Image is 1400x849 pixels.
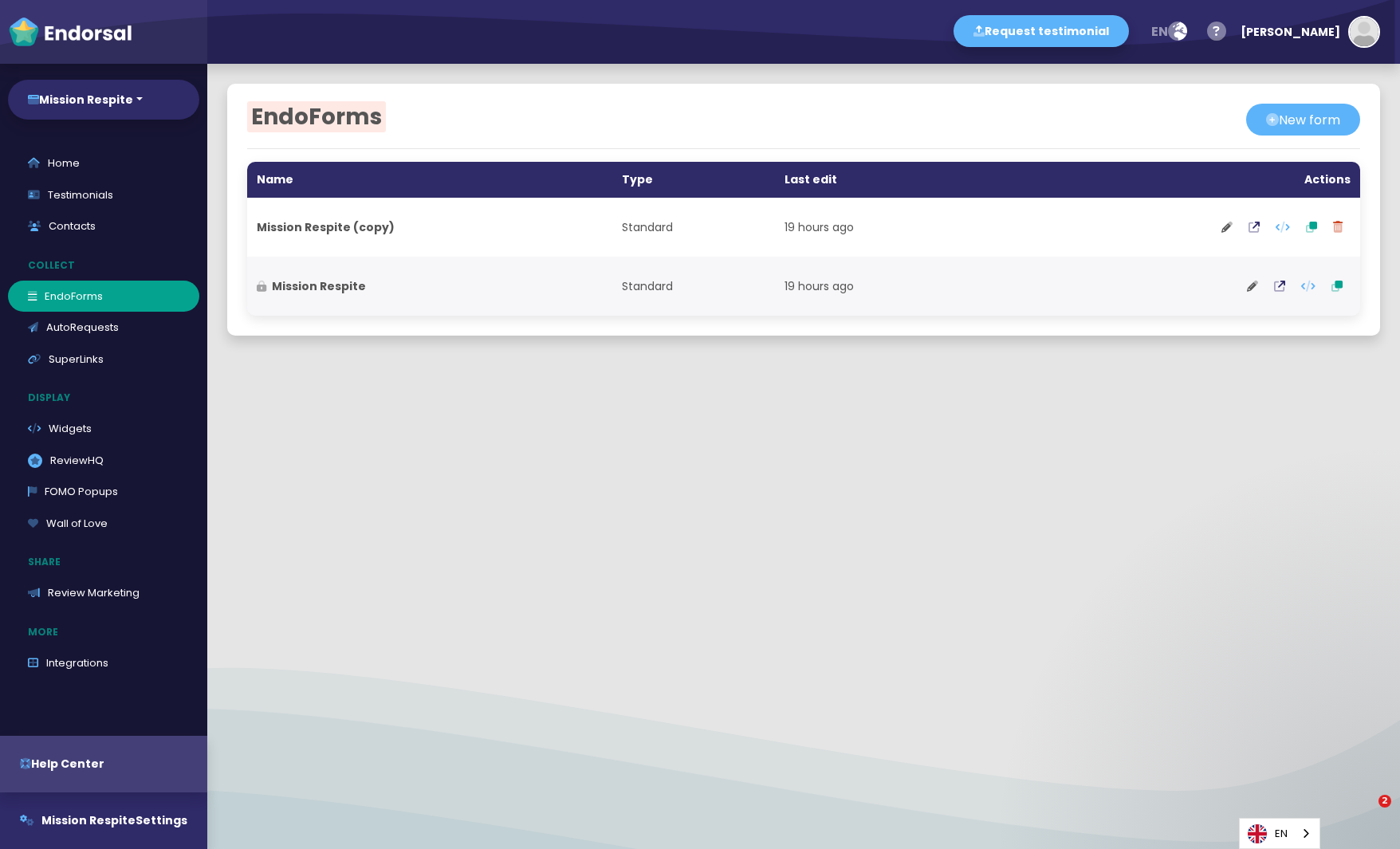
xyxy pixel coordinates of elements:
[257,219,395,235] strong: Mission Respite (copy)
[775,257,997,316] td: 19 hours ago
[8,250,207,281] p: Collect
[8,281,199,312] a: EndoForms
[612,257,775,316] td: Standard
[1239,818,1320,849] aside: Language selected: English
[8,210,199,242] a: Contacts
[612,198,775,257] td: Standard
[8,547,207,577] p: Share
[1246,104,1360,136] button: New form
[8,80,199,120] button: Mission Respite
[997,162,1360,198] th: Actions
[1239,818,1320,849] div: Language
[247,162,612,198] th: Name
[612,162,775,198] th: Type
[8,344,199,375] a: SuperLinks
[1141,16,1197,48] button: en
[8,577,199,609] a: Review Marketing
[8,413,199,445] a: Widgets
[8,476,199,508] a: FOMO Popups
[775,198,997,257] td: 19 hours ago
[8,179,199,211] a: Testimonials
[41,812,136,828] span: Mission Respite
[1350,18,1378,46] img: default-avatar.jpg
[8,508,199,540] a: Wall of Love
[8,383,207,413] p: Display
[1151,22,1168,41] span: en
[8,16,132,48] img: endorsal-logo-white@2x.png
[1241,8,1340,56] div: [PERSON_NAME]
[775,162,997,198] th: Last edit
[954,15,1129,47] button: Request testimonial
[8,647,199,679] a: Integrations
[1240,819,1319,848] a: EN
[272,278,366,294] strong: Mission Respite
[1346,795,1384,833] iframe: Intercom live chat
[8,147,199,179] a: Home
[1233,8,1380,56] button: [PERSON_NAME]
[1378,795,1391,808] span: 2
[8,312,199,344] a: AutoRequests
[247,101,386,132] span: EndoForms
[8,445,199,477] a: ReviewHQ
[8,617,207,647] p: More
